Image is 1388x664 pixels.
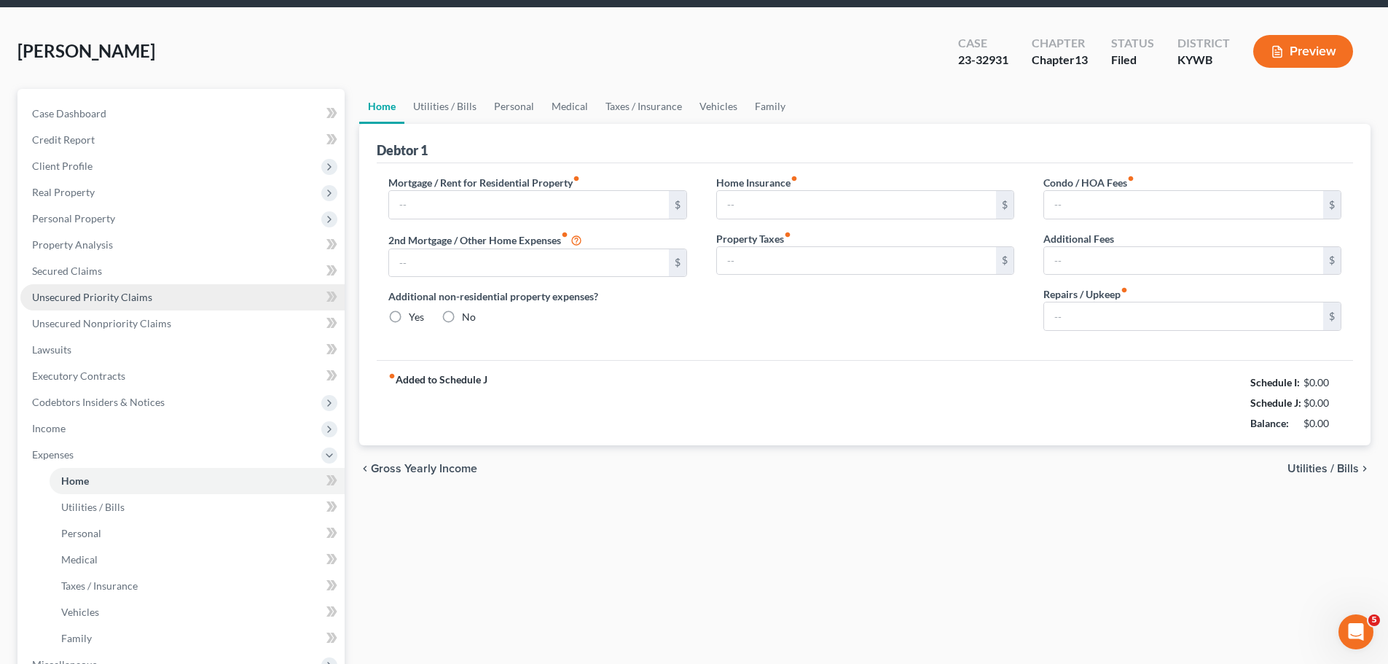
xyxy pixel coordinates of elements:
[669,249,686,277] div: $
[1044,191,1323,219] input: --
[32,238,113,251] span: Property Analysis
[1043,286,1128,302] label: Repairs / Upkeep
[1368,614,1380,626] span: 5
[20,337,345,363] a: Lawsuits
[1359,463,1371,474] i: chevron_right
[359,89,404,124] a: Home
[746,89,794,124] a: Family
[50,573,345,599] a: Taxes / Insurance
[32,265,102,277] span: Secured Claims
[958,52,1008,69] div: 23-32931
[717,191,996,219] input: --
[573,175,580,182] i: fiber_manual_record
[50,468,345,494] a: Home
[1338,614,1373,649] iframe: Intercom live chat
[1032,35,1088,52] div: Chapter
[32,396,165,408] span: Codebtors Insiders & Notices
[784,231,791,238] i: fiber_manual_record
[32,343,71,356] span: Lawsuits
[1303,375,1342,390] div: $0.00
[1177,35,1230,52] div: District
[32,291,152,303] span: Unsecured Priority Claims
[1043,175,1134,190] label: Condo / HOA Fees
[1075,52,1088,66] span: 13
[388,289,686,304] label: Additional non-residential property expenses?
[462,310,476,324] label: No
[61,474,89,487] span: Home
[32,422,66,434] span: Income
[404,89,485,124] a: Utilities / Bills
[791,175,798,182] i: fiber_manual_record
[388,231,582,249] label: 2nd Mortgage / Other Home Expenses
[1111,52,1154,69] div: Filed
[61,501,125,513] span: Utilities / Bills
[389,191,668,219] input: --
[20,284,345,310] a: Unsecured Priority Claims
[958,35,1008,52] div: Case
[61,553,98,566] span: Medical
[50,599,345,625] a: Vehicles
[1044,302,1323,330] input: --
[371,463,477,474] span: Gross Yearly Income
[1323,191,1341,219] div: $
[1287,463,1371,474] button: Utilities / Bills chevron_right
[716,231,791,246] label: Property Taxes
[32,370,125,382] span: Executory Contracts
[409,310,424,324] label: Yes
[389,249,668,277] input: --
[691,89,746,124] a: Vehicles
[61,527,101,539] span: Personal
[388,372,487,434] strong: Added to Schedule J
[61,632,92,644] span: Family
[1121,286,1128,294] i: fiber_manual_record
[20,232,345,258] a: Property Analysis
[61,606,99,618] span: Vehicles
[1250,397,1301,409] strong: Schedule J:
[61,579,138,592] span: Taxes / Insurance
[388,372,396,380] i: fiber_manual_record
[1323,247,1341,275] div: $
[597,89,691,124] a: Taxes / Insurance
[1250,376,1300,388] strong: Schedule I:
[1127,175,1134,182] i: fiber_manual_record
[50,547,345,573] a: Medical
[561,231,568,238] i: fiber_manual_record
[996,247,1013,275] div: $
[1044,247,1323,275] input: --
[32,186,95,198] span: Real Property
[1303,416,1342,431] div: $0.00
[20,310,345,337] a: Unsecured Nonpriority Claims
[1250,417,1289,429] strong: Balance:
[996,191,1013,219] div: $
[359,463,371,474] i: chevron_left
[669,191,686,219] div: $
[20,127,345,153] a: Credit Report
[32,448,74,461] span: Expenses
[359,463,477,474] button: chevron_left Gross Yearly Income
[485,89,543,124] a: Personal
[50,625,345,652] a: Family
[377,141,428,159] div: Debtor 1
[20,258,345,284] a: Secured Claims
[1032,52,1088,69] div: Chapter
[20,101,345,127] a: Case Dashboard
[17,40,155,61] span: [PERSON_NAME]
[50,520,345,547] a: Personal
[543,89,597,124] a: Medical
[32,133,95,146] span: Credit Report
[32,317,171,329] span: Unsecured Nonpriority Claims
[388,175,580,190] label: Mortgage / Rent for Residential Property
[20,363,345,389] a: Executory Contracts
[1111,35,1154,52] div: Status
[32,107,106,120] span: Case Dashboard
[1287,463,1359,474] span: Utilities / Bills
[32,160,93,172] span: Client Profile
[1043,231,1114,246] label: Additional Fees
[1177,52,1230,69] div: KYWB
[1303,396,1342,410] div: $0.00
[717,247,996,275] input: --
[32,212,115,224] span: Personal Property
[716,175,798,190] label: Home Insurance
[50,494,345,520] a: Utilities / Bills
[1323,302,1341,330] div: $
